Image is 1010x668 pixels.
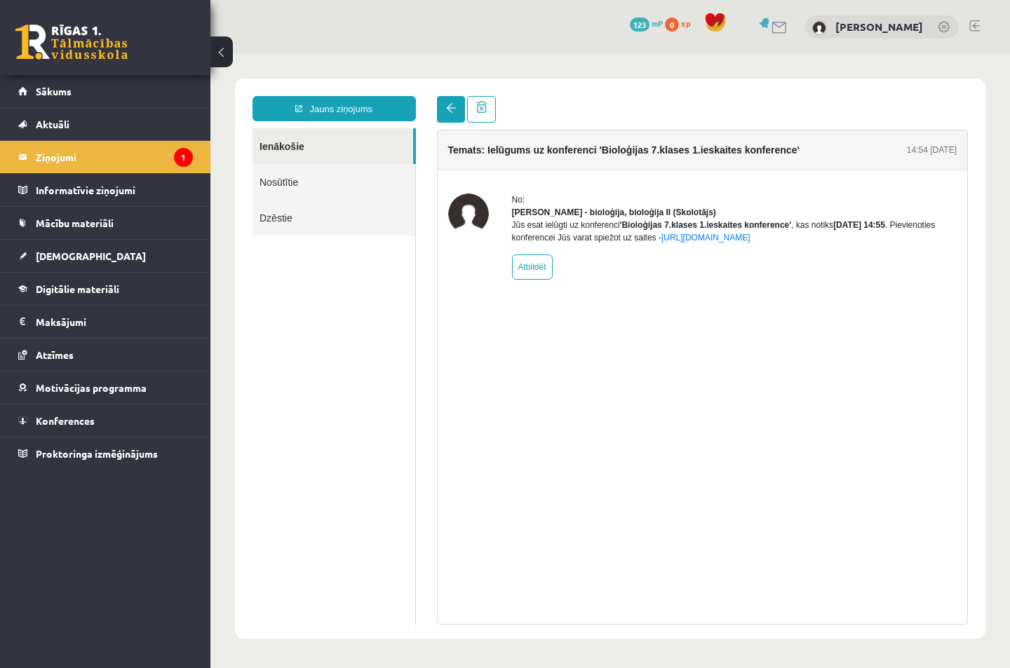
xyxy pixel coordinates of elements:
[410,166,581,176] b: 'Bioloģijas 7.klases 1.ieskaites konference'
[630,18,649,32] span: 123
[302,154,506,163] strong: [PERSON_NAME] - bioloģija, bioloģija II (Skolotājs)
[36,174,193,206] legend: Informatīvie ziņojumi
[36,381,147,394] span: Motivācijas programma
[696,90,746,102] div: 14:54 [DATE]
[681,18,690,29] span: xp
[36,282,119,295] span: Digitālie materiāli
[665,18,697,29] a: 0 xp
[238,139,278,180] img: Elza Saulīte - bioloģija, bioloģija II
[238,90,589,102] h4: Temats: Ielūgums uz konferenci 'Bioloģijas 7.klases 1.ieskaites konference'
[18,174,193,206] a: Informatīvie ziņojumi
[18,141,193,173] a: Ziņojumi1
[623,166,675,176] b: [DATE] 14:55
[18,437,193,470] a: Proktoringa izmēģinājums
[36,85,72,97] span: Sākums
[18,372,193,404] a: Motivācijas programma
[302,139,747,152] div: No:
[36,348,74,361] span: Atzīmes
[812,21,826,35] img: Kirils Ivaņeckis
[36,217,114,229] span: Mācību materiāli
[652,18,663,29] span: mP
[451,179,540,189] a: [URL][DOMAIN_NAME]
[302,200,342,226] a: Atbildēt
[18,404,193,437] a: Konferences
[302,165,747,190] div: Jūs esat ielūgti uz konferenci , kas notiks . Pievienoties konferencei Jūs varat spiežot uz saites -
[15,25,128,60] a: Rīgas 1. Tālmācības vidusskola
[18,306,193,338] a: Maksājumi
[36,447,158,460] span: Proktoringa izmēģinājums
[42,42,206,67] a: Jauns ziņojums
[42,74,203,110] a: Ienākošie
[630,18,663,29] a: 123 mP
[18,339,193,371] a: Atzīmes
[18,240,193,272] a: [DEMOGRAPHIC_DATA]
[36,250,146,262] span: [DEMOGRAPHIC_DATA]
[665,18,679,32] span: 0
[36,414,95,427] span: Konferences
[36,306,193,338] legend: Maksājumi
[42,110,205,146] a: Nosūtītie
[18,75,193,107] a: Sākums
[36,118,69,130] span: Aktuāli
[174,148,193,167] i: 1
[42,146,205,182] a: Dzēstie
[36,141,193,173] legend: Ziņojumi
[835,20,923,34] a: [PERSON_NAME]
[18,207,193,239] a: Mācību materiāli
[18,108,193,140] a: Aktuāli
[18,273,193,305] a: Digitālie materiāli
